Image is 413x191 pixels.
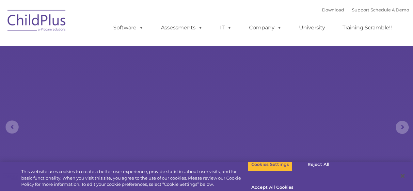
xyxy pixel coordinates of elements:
a: Training Scramble!! [336,21,398,34]
button: Cookies Settings [248,158,293,171]
a: Company [243,21,288,34]
a: Schedule A Demo [371,7,409,12]
img: ChildPlus by Procare Solutions [4,5,70,38]
a: Download [322,7,344,12]
font: | [322,7,409,12]
button: Reject All [298,158,339,171]
a: Assessments [154,21,209,34]
a: IT [214,21,238,34]
a: Software [107,21,150,34]
button: Close [395,169,410,183]
div: This website uses cookies to create a better user experience, provide statistics about user visit... [21,168,248,188]
a: University [293,21,332,34]
a: Support [352,7,369,12]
